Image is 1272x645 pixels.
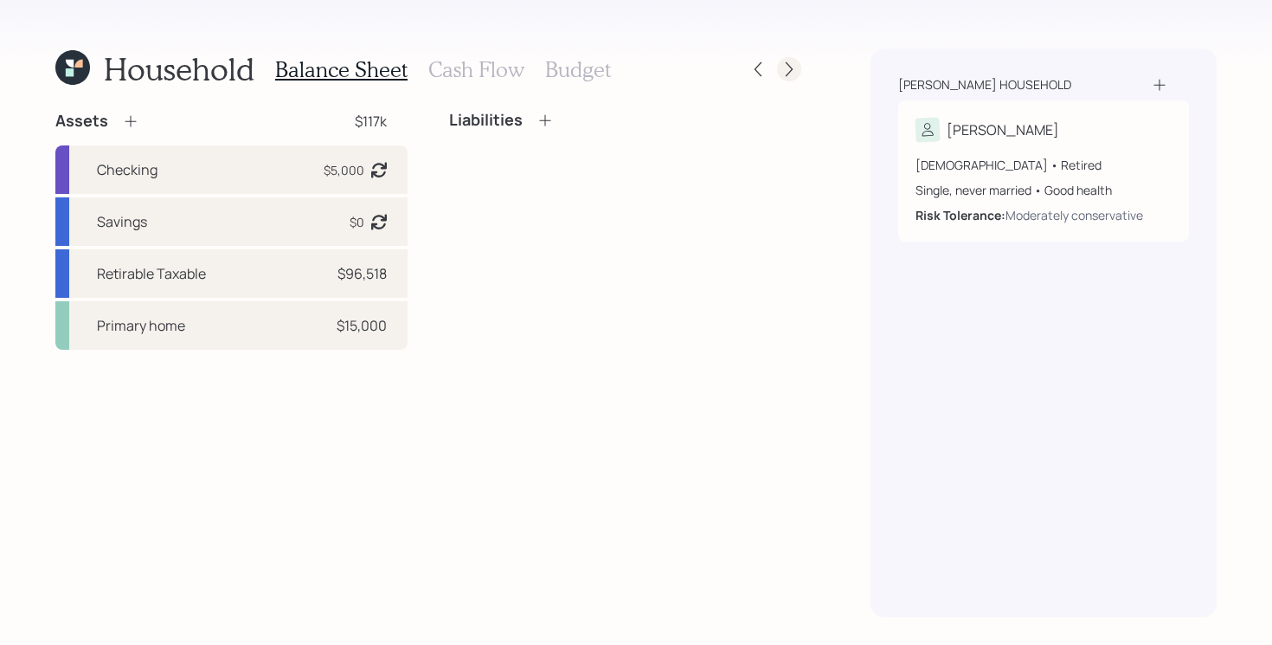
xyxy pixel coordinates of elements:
[1005,206,1143,224] div: Moderately conservative
[947,119,1059,140] div: [PERSON_NAME]
[350,213,364,231] div: $0
[898,76,1071,94] div: [PERSON_NAME] household
[97,315,185,336] div: Primary home
[55,112,108,131] h4: Assets
[337,263,387,284] div: $96,518
[104,50,254,87] h1: Household
[337,315,387,336] div: $15,000
[545,57,611,82] h3: Budget
[915,207,1005,223] b: Risk Tolerance:
[915,156,1172,174] div: [DEMOGRAPHIC_DATA] • Retired
[449,111,523,130] h4: Liabilities
[275,57,408,82] h3: Balance Sheet
[355,111,387,132] div: $117k
[428,57,524,82] h3: Cash Flow
[97,211,147,232] div: Savings
[324,161,364,179] div: $5,000
[915,181,1172,199] div: Single, never married • Good health
[97,263,206,284] div: Retirable Taxable
[97,159,157,180] div: Checking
